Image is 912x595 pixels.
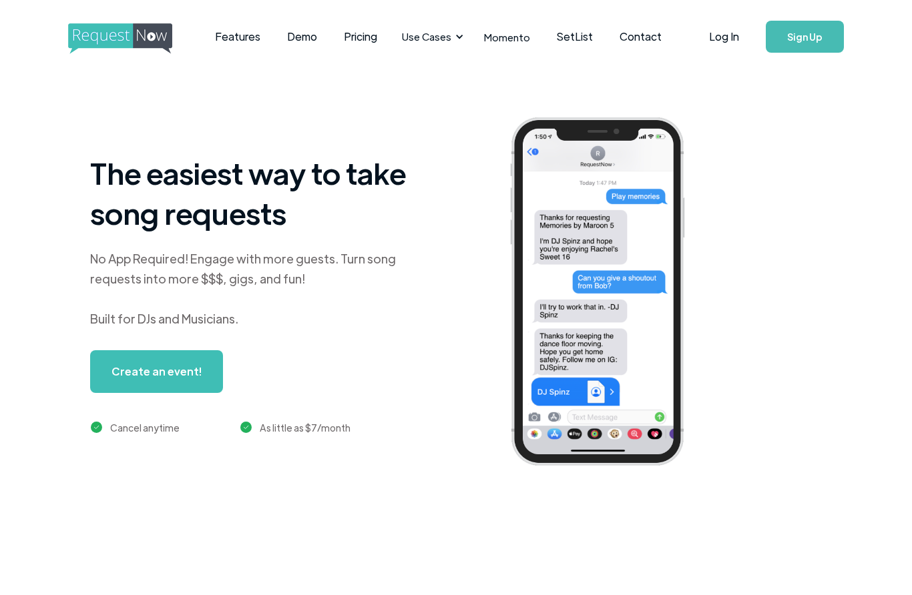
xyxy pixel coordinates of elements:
[495,108,720,480] img: iphone screenshot
[402,29,451,44] div: Use Cases
[91,422,102,433] img: green checkmark
[274,16,330,57] a: Demo
[68,23,168,50] a: home
[90,249,424,329] div: No App Required! Engage with more guests. Turn song requests into more $$$, gigs, and fun! Built ...
[471,17,543,57] a: Momento
[543,16,606,57] a: SetList
[394,16,467,57] div: Use Cases
[240,422,252,433] img: green checkmark
[766,21,844,53] a: Sign Up
[202,16,274,57] a: Features
[260,420,351,436] div: As little as $7/month
[68,23,197,54] img: requestnow logo
[90,350,223,393] a: Create an event!
[110,420,180,436] div: Cancel anytime
[90,153,424,233] h1: The easiest way to take song requests
[696,13,752,60] a: Log In
[330,16,391,57] a: Pricing
[606,16,675,57] a: Contact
